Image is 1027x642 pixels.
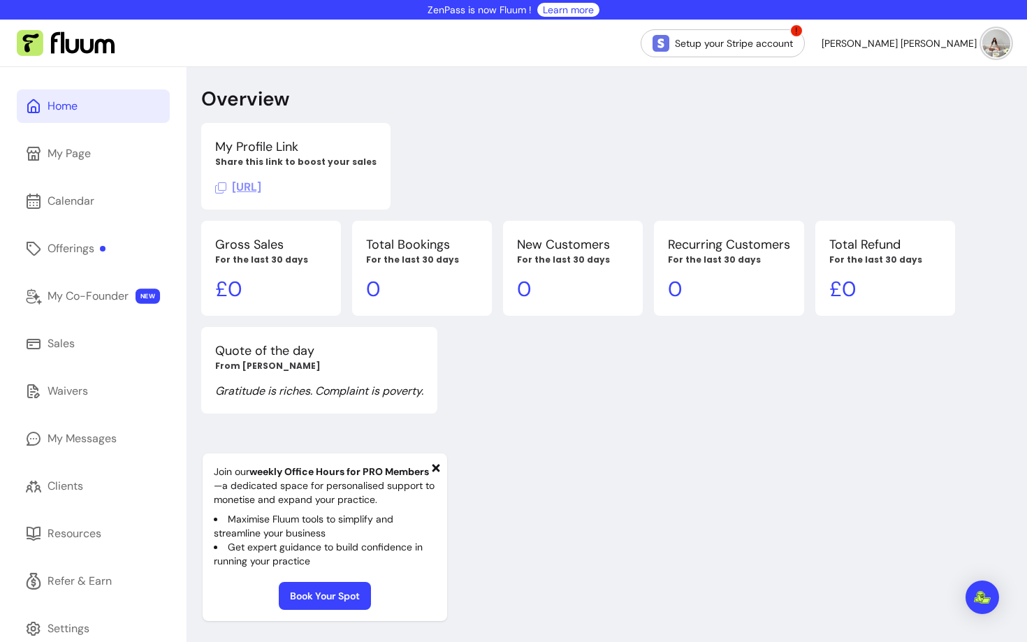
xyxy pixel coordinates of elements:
div: My Co-Founder [48,288,129,305]
p: 0 [668,277,790,302]
a: Calendar [17,184,170,218]
span: NEW [136,289,160,304]
a: My Messages [17,422,170,455]
div: Settings [48,620,89,637]
div: Refer & Earn [48,573,112,590]
a: Offerings [17,232,170,265]
img: Fluum Logo [17,30,115,57]
div: Calendar [48,193,94,210]
p: My Profile Link [215,137,377,156]
p: Gratitude is riches. Complaint is poverty. [215,383,423,400]
a: Book Your Spot [279,582,371,610]
div: Sales [48,335,75,352]
img: avatar [982,29,1010,57]
div: My Messages [48,430,117,447]
div: My Page [48,145,91,162]
a: Learn more [543,3,594,17]
div: Waivers [48,383,88,400]
div: Home [48,98,78,115]
p: Recurring Customers [668,235,790,254]
p: Total Refund [829,235,941,254]
p: Quote of the day [215,341,423,360]
a: Clients [17,469,170,503]
button: avatar[PERSON_NAME] [PERSON_NAME] [822,29,1010,57]
p: 0 [366,277,478,302]
p: Gross Sales [215,235,327,254]
a: Sales [17,327,170,360]
li: Maximise Fluum tools to simplify and streamline your business [214,512,436,540]
p: From [PERSON_NAME] [215,360,423,372]
span: ! [789,24,803,38]
b: weekly Office Hours for PRO Members [249,465,429,478]
p: For the last 30 days [829,254,941,265]
a: Home [17,89,170,123]
p: For the last 30 days [366,254,478,265]
a: My Page [17,137,170,170]
p: Overview [201,87,289,112]
p: Share this link to boost your sales [215,156,377,168]
p: ZenPass is now Fluum ! [428,3,532,17]
div: Open Intercom Messenger [966,581,999,614]
p: For the last 30 days [517,254,629,265]
p: Join our —a dedicated space for personalised support to monetise and expand your practice. [214,465,436,506]
a: Waivers [17,374,170,408]
p: £ 0 [829,277,941,302]
span: Click to copy [215,180,261,194]
p: For the last 30 days [668,254,790,265]
p: New Customers [517,235,629,254]
div: Clients [48,478,83,495]
span: [PERSON_NAME] [PERSON_NAME] [822,36,977,50]
p: For the last 30 days [215,254,327,265]
p: £ 0 [215,277,327,302]
a: Refer & Earn [17,564,170,598]
p: Total Bookings [366,235,478,254]
img: Stripe Icon [653,35,669,52]
div: Offerings [48,240,105,257]
a: Setup your Stripe account [641,29,805,57]
div: Resources [48,525,101,542]
a: My Co-Founder NEW [17,279,170,313]
li: Get expert guidance to build confidence in running your practice [214,540,436,568]
p: 0 [517,277,629,302]
a: Resources [17,517,170,550]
